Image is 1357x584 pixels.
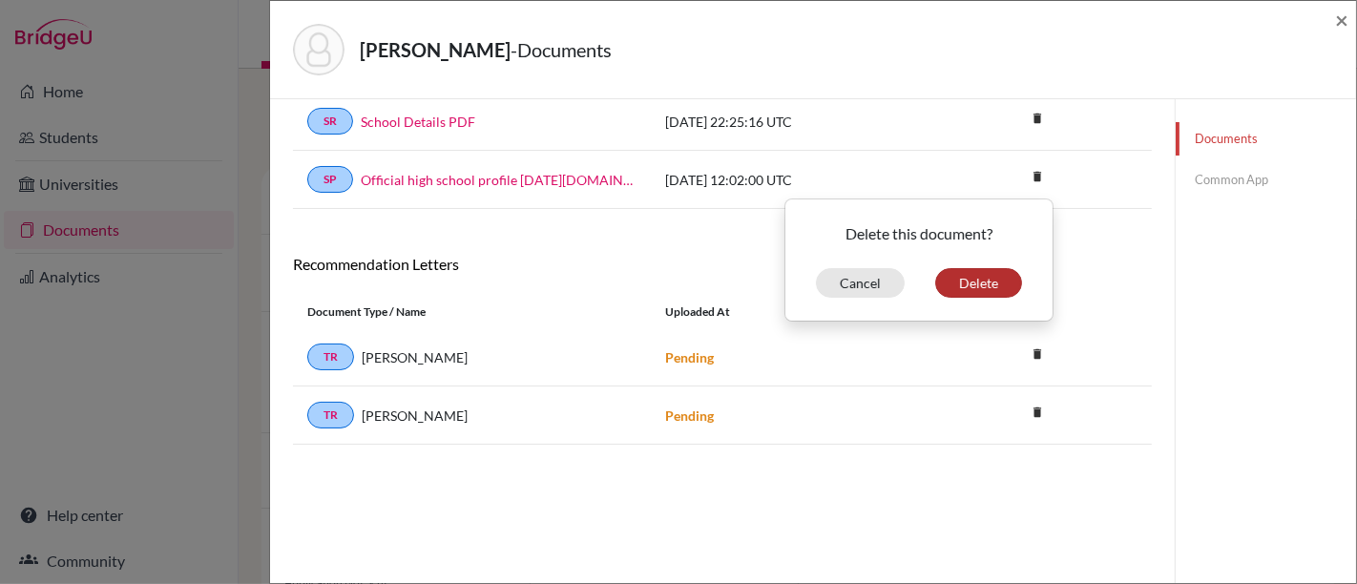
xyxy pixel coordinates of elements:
[1335,6,1348,33] span: ×
[816,268,905,298] button: Cancel
[665,407,714,424] strong: Pending
[1023,401,1052,427] a: delete
[784,198,1054,322] div: delete
[362,347,468,367] span: [PERSON_NAME]
[1023,162,1052,191] i: delete
[651,112,937,132] div: [DATE] 22:25:16 UTC
[651,303,937,321] div: Uploaded at
[1023,343,1052,368] a: delete
[293,255,1152,273] h6: Recommendation Letters
[665,349,714,365] strong: Pending
[307,344,354,370] a: TR
[801,222,1037,245] p: Delete this document?
[1023,398,1052,427] i: delete
[307,108,353,135] a: SR
[1176,122,1356,156] a: Documents
[293,303,651,321] div: Document Type / Name
[307,402,354,428] a: TR
[511,38,612,61] span: - Documents
[1023,165,1052,191] a: delete
[307,166,353,193] a: SP
[361,170,637,190] a: Official high school profile [DATE][DOMAIN_NAME][DATE]_wide
[360,38,511,61] strong: [PERSON_NAME]
[1176,163,1356,197] a: Common App
[651,170,937,190] div: [DATE] 12:02:00 UTC
[935,268,1022,298] button: Delete
[1023,340,1052,368] i: delete
[361,112,475,132] a: School Details PDF
[362,406,468,426] span: [PERSON_NAME]
[1023,107,1052,133] a: delete
[1335,9,1348,31] button: Close
[1023,104,1052,133] i: delete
